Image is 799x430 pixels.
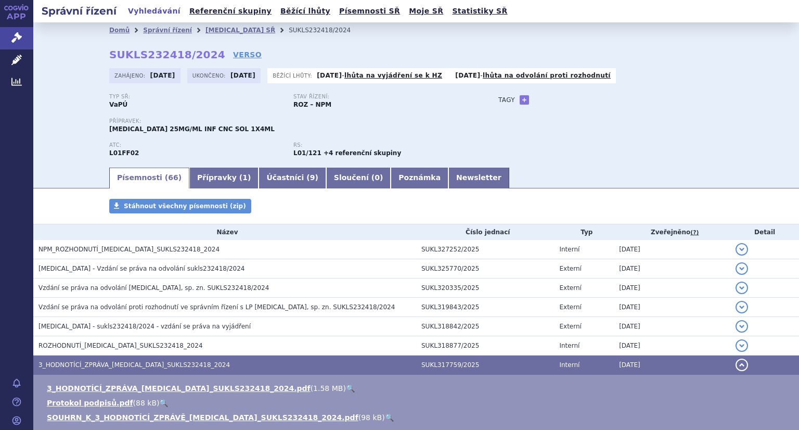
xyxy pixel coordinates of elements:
strong: ROZ – NPM [293,101,331,108]
strong: [DATE] [230,72,255,79]
td: SUKL325770/2025 [416,259,554,279]
span: Externí [559,284,581,292]
td: [DATE] [614,356,730,375]
strong: PEMBROLIZUMAB [109,149,139,157]
a: Stáhnout všechny písemnosti (zip) [109,199,251,213]
th: Zveřejněno [614,224,730,240]
abbr: (?) [690,229,699,236]
td: [DATE] [614,279,730,298]
p: ATC: [109,142,283,148]
button: detail [736,359,748,371]
span: NPM_ROZHODNUTÍ_KEYTRUDA_SUKLS232418_2024 [38,246,220,253]
h2: Správní řízení [33,4,125,18]
button: detail [736,339,748,352]
a: Newsletter [448,168,509,188]
span: Vzdání se práva na odvolání KEYTRUDA, sp. zn. SUKLS232418/2024 [38,284,269,292]
a: Referenční skupiny [186,4,275,18]
a: Běžící lhůty [277,4,333,18]
td: SUKL319843/2025 [416,298,554,317]
a: Přípravky (1) [189,168,259,188]
span: 1 [242,173,248,182]
span: Stáhnout všechny písemnosti (zip) [124,203,246,210]
a: [MEDICAL_DATA] SŘ [205,27,275,34]
span: KEYTRUDA - Vzdání se práva na odvolání sukls232418/2024 [38,265,244,272]
strong: [DATE] [317,72,342,79]
a: 🔍 [346,384,355,393]
a: lhůta na vyjádření se k HZ [344,72,442,79]
a: Protokol podpisů.pdf [47,399,133,407]
a: SOUHRN_K_3_HODNOTÍCÍ_ZPRÁVĚ_[MEDICAL_DATA]_SUKLS232418_2024.pdf [47,413,358,422]
th: Detail [730,224,799,240]
span: 66 [168,173,178,182]
a: VERSO [233,49,262,60]
td: SUKL318842/2025 [416,317,554,336]
th: Číslo jednací [416,224,554,240]
span: Interní [559,246,579,253]
a: Písemnosti SŘ [336,4,403,18]
a: 🔍 [159,399,168,407]
span: 9 [310,173,315,182]
button: detail [736,262,748,275]
a: Moje SŘ [406,4,446,18]
a: Účastníci (9) [259,168,326,188]
strong: [DATE] [150,72,175,79]
span: 98 kB [361,413,382,422]
a: Správní řízení [143,27,192,34]
a: Sloučení (0) [326,168,391,188]
button: detail [736,320,748,333]
a: Domů [109,27,130,34]
strong: [DATE] [455,72,480,79]
span: 88 kB [136,399,157,407]
button: detail [736,243,748,256]
td: [DATE] [614,298,730,317]
a: lhůta na odvolání proti rozhodnutí [483,72,611,79]
th: Typ [554,224,614,240]
p: Typ SŘ: [109,94,283,100]
span: Běžící lhůty: [273,71,314,80]
td: SUKL320335/2025 [416,279,554,298]
p: - [317,71,442,80]
th: Název [33,224,416,240]
button: detail [736,301,748,313]
li: ( ) [47,383,789,394]
span: Ukončeno: [192,71,228,80]
span: [MEDICAL_DATA] 25MG/ML INF CNC SOL 1X4ML [109,125,275,133]
a: Vyhledávání [125,4,184,18]
h3: Tagy [498,94,515,106]
a: Písemnosti (66) [109,168,189,188]
span: Externí [559,303,581,311]
button: detail [736,282,748,294]
strong: pembrolizumab [293,149,321,157]
a: 🔍 [385,413,394,422]
span: Externí [559,265,581,272]
span: Vzdání se práva na odvolání proti rozhodnutí ve správním řízení s LP Keytruda, sp. zn. SUKLS23241... [38,303,395,311]
li: SUKLS232418/2024 [289,22,364,38]
td: SUKL317759/2025 [416,356,554,375]
td: [DATE] [614,317,730,336]
td: SUKL318877/2025 [416,336,554,356]
span: Interní [559,361,579,369]
span: 3_HODNOTÍCÍ_ZPRÁVA_KEYTRUDA_SUKLS232418_2024 [38,361,230,369]
td: [DATE] [614,259,730,279]
li: ( ) [47,412,789,423]
span: Interní [559,342,579,349]
a: Poznámka [391,168,448,188]
td: SUKL327252/2025 [416,240,554,259]
span: KEYTRUDA - sukls232418/2024 - vzdání se práva na vyjádření [38,323,251,330]
p: RS: [293,142,467,148]
strong: +4 referenční skupiny [324,149,401,157]
p: - [455,71,611,80]
span: Externí [559,323,581,330]
span: ROZHODNUTÍ_KEYTRUDA_SUKLS232418_2024 [38,342,203,349]
span: Zahájeno: [114,71,147,80]
li: ( ) [47,398,789,408]
td: [DATE] [614,336,730,356]
p: Přípravek: [109,118,478,124]
span: 1.58 MB [313,384,343,393]
a: 3_HODNOTÍCÍ_ZPRÁVA_[MEDICAL_DATA]_SUKLS232418_2024.pdf [47,384,311,393]
strong: VaPÚ [109,101,127,108]
strong: SUKLS232418/2024 [109,48,225,61]
span: 0 [375,173,380,182]
a: + [520,95,529,105]
p: Stav řízení: [293,94,467,100]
